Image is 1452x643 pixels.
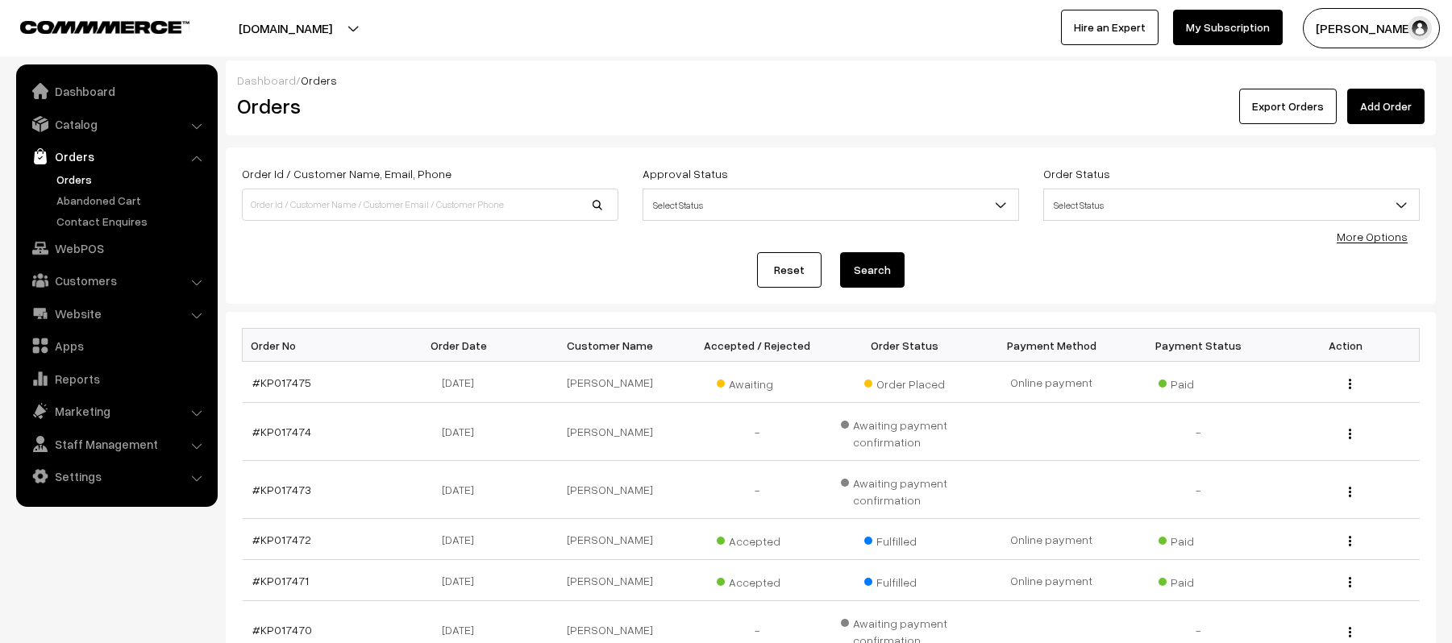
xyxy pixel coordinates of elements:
[20,77,212,106] a: Dashboard
[1349,487,1351,497] img: Menu
[20,21,189,33] img: COMMMERCE
[237,72,1425,89] div: /
[1408,16,1432,40] img: user
[1347,89,1425,124] a: Add Order
[1349,379,1351,389] img: Menu
[978,519,1125,560] td: Online payment
[831,329,979,362] th: Order Status
[864,371,945,392] span: Order Placed
[537,403,684,461] td: [PERSON_NAME]
[537,560,684,601] td: [PERSON_NAME]
[1239,89,1337,124] button: Export Orders
[252,483,311,496] a: #KP017473
[389,560,537,601] td: [DATE]
[643,191,1018,219] span: Select Status
[252,375,311,389] a: #KP017475
[841,413,969,450] span: Awaiting payment confirmation
[1349,577,1351,587] img: Menu
[684,329,831,362] th: Accepted / Rejected
[389,362,537,403] td: [DATE]
[389,403,537,461] td: [DATE]
[1303,8,1440,48] button: [PERSON_NAME]
[1349,429,1351,439] img: Menu
[20,16,161,35] a: COMMMERCE
[1043,165,1110,182] label: Order Status
[52,192,212,209] a: Abandoned Cart
[252,425,311,438] a: #KP017474
[840,252,905,288] button: Search
[301,73,337,87] span: Orders
[1337,230,1408,243] a: More Options
[537,329,684,362] th: Customer Name
[243,329,390,362] th: Order No
[20,396,212,425] a: Marketing
[757,252,822,288] a: Reset
[20,299,212,328] a: Website
[717,371,797,392] span: Awaiting
[643,189,1019,221] span: Select Status
[1125,403,1273,461] td: -
[389,329,537,362] th: Order Date
[237,93,617,118] h2: Orders
[1125,461,1273,519] td: -
[389,461,537,519] td: [DATE]
[20,110,212,139] a: Catalog
[20,266,212,295] a: Customers
[978,362,1125,403] td: Online payment
[252,623,312,637] a: #KP017470
[252,533,311,546] a: #KP017472
[20,364,212,393] a: Reports
[537,519,684,560] td: [PERSON_NAME]
[1125,329,1273,362] th: Payment Status
[1044,191,1419,219] span: Select Status
[20,429,212,458] a: Staff Management
[52,171,212,188] a: Orders
[1349,536,1351,546] img: Menu
[20,331,212,360] a: Apps
[1043,189,1420,221] span: Select Status
[242,165,451,182] label: Order Id / Customer Name, Email, Phone
[717,529,797,550] span: Accepted
[864,529,945,550] span: Fulfilled
[1061,10,1159,45] a: Hire an Expert
[389,519,537,560] td: [DATE]
[1272,329,1420,362] th: Action
[237,73,296,87] a: Dashboard
[684,461,831,519] td: -
[978,560,1125,601] td: Online payment
[20,234,212,263] a: WebPOS
[20,142,212,171] a: Orders
[52,213,212,230] a: Contact Enquires
[643,165,728,182] label: Approval Status
[182,8,389,48] button: [DOMAIN_NAME]
[537,362,684,403] td: [PERSON_NAME]
[684,403,831,461] td: -
[864,570,945,591] span: Fulfilled
[537,461,684,519] td: [PERSON_NAME]
[252,574,309,587] a: #KP017471
[1159,371,1239,392] span: Paid
[1159,570,1239,591] span: Paid
[841,471,969,508] span: Awaiting payment confirmation
[1349,627,1351,637] img: Menu
[978,329,1125,362] th: Payment Method
[1159,529,1239,550] span: Paid
[717,570,797,591] span: Accepted
[1173,10,1283,45] a: My Subscription
[20,462,212,491] a: Settings
[242,189,618,221] input: Order Id / Customer Name / Customer Email / Customer Phone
